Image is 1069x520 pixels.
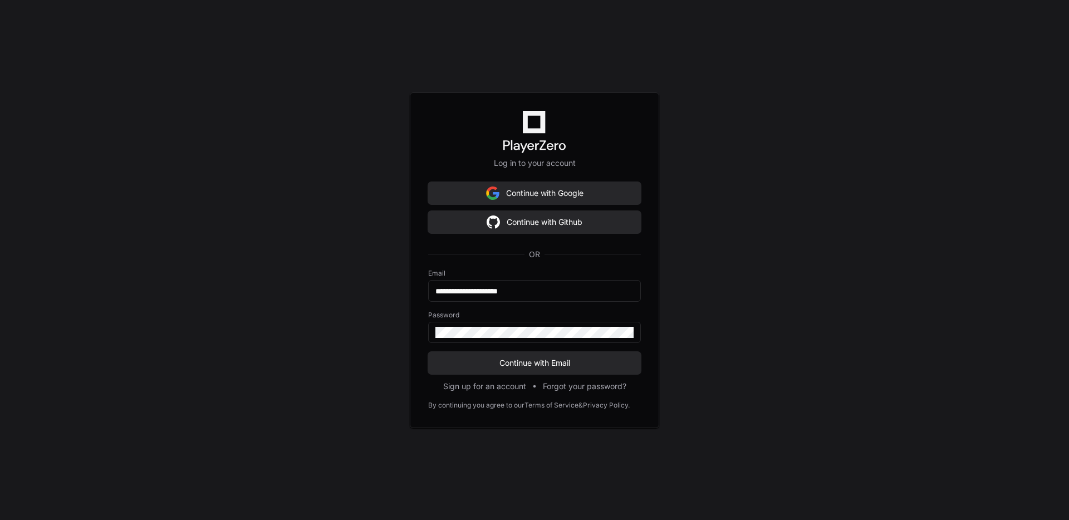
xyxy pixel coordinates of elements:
[443,381,526,392] button: Sign up for an account
[486,182,499,204] img: Sign in with google
[578,401,583,410] div: &
[428,182,641,204] button: Continue with Google
[583,401,630,410] a: Privacy Policy.
[524,249,545,260] span: OR
[428,357,641,369] span: Continue with Email
[543,381,626,392] button: Forgot your password?
[428,311,641,320] label: Password
[428,211,641,233] button: Continue with Github
[428,352,641,374] button: Continue with Email
[524,401,578,410] a: Terms of Service
[428,401,524,410] div: By continuing you agree to our
[487,211,500,233] img: Sign in with google
[428,269,641,278] label: Email
[428,158,641,169] p: Log in to your account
